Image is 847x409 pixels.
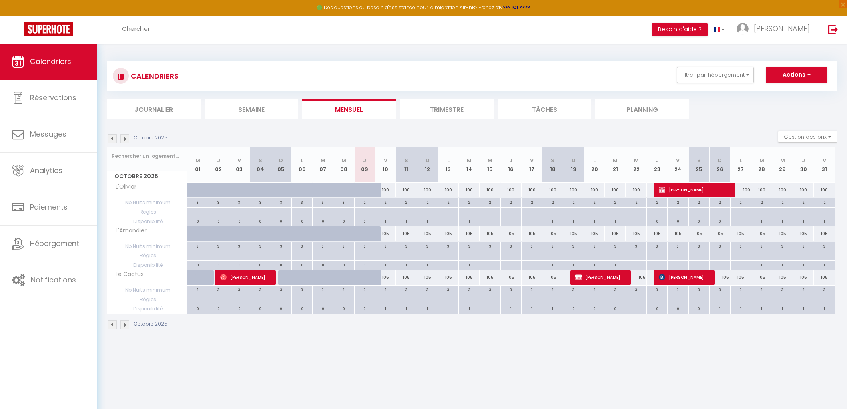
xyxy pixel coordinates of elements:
[730,183,751,197] div: 100
[503,4,531,11] a: >>> ICI <<<<
[313,261,333,268] div: 0
[772,270,793,285] div: 105
[480,226,500,241] div: 105
[501,198,521,206] div: 2
[751,270,772,285] div: 105
[208,217,229,225] div: 0
[480,217,500,225] div: 1
[626,198,646,206] div: 2
[563,147,584,183] th: 19
[237,157,241,164] abbr: V
[333,261,354,268] div: 0
[772,242,793,250] div: 3
[709,270,730,285] div: 105
[396,147,417,183] th: 11
[659,270,707,285] span: [PERSON_NAME]
[375,261,396,268] div: 1
[459,183,480,197] div: 100
[107,217,187,226] span: Disponibilité
[426,157,430,164] abbr: D
[772,198,793,206] div: 2
[488,157,492,164] abbr: M
[108,270,146,279] span: Le Cactus
[595,99,689,119] li: Planning
[480,198,500,206] div: 2
[30,202,68,212] span: Paiements
[688,226,709,241] div: 105
[438,217,458,225] div: 1
[108,226,149,235] span: L'Amandier
[208,261,229,268] div: 0
[250,261,271,268] div: 0
[652,23,708,36] button: Besoin d'aide ?
[400,99,494,119] li: Trimestre
[626,147,646,183] th: 22
[563,261,584,268] div: 1
[530,157,534,164] abbr: V
[778,131,837,143] button: Gestion des prix
[584,198,605,206] div: 2
[107,208,187,216] span: Règles
[709,226,730,241] div: 105
[187,147,208,183] th: 01
[647,242,667,250] div: 3
[271,242,291,250] div: 3
[814,226,835,241] div: 105
[375,147,396,183] th: 10
[459,261,479,268] div: 1
[31,275,76,285] span: Notifications
[417,147,438,183] th: 12
[438,198,458,206] div: 2
[250,242,271,250] div: 3
[731,16,820,44] a: ... [PERSON_NAME]
[355,198,375,206] div: 2
[292,242,312,250] div: 3
[313,198,333,206] div: 3
[542,198,563,206] div: 2
[292,286,312,293] div: 3
[751,147,772,183] th: 28
[710,242,730,250] div: 3
[563,183,584,197] div: 100
[688,147,709,183] th: 25
[605,198,626,206] div: 2
[375,242,396,250] div: 3
[605,217,626,225] div: 1
[271,198,291,206] div: 3
[459,147,480,183] th: 14
[271,286,291,293] div: 3
[772,217,793,225] div: 1
[793,183,814,197] div: 100
[626,226,646,241] div: 105
[417,286,438,293] div: 3
[584,226,605,241] div: 105
[563,198,584,206] div: 2
[522,242,542,250] div: 3
[802,157,805,164] abbr: J
[731,242,751,250] div: 3
[217,157,220,164] abbr: J
[634,157,639,164] abbr: M
[772,261,793,268] div: 1
[754,24,810,34] span: [PERSON_NAME]
[396,217,417,225] div: 1
[30,165,62,175] span: Analytics
[187,242,208,250] div: 3
[751,198,772,206] div: 2
[668,261,688,268] div: 1
[459,198,479,206] div: 2
[384,157,387,164] abbr: V
[122,24,150,33] span: Chercher
[668,147,688,183] th: 24
[689,217,709,225] div: 0
[542,147,563,183] th: 18
[522,147,542,183] th: 17
[396,270,417,285] div: 105
[341,157,346,164] abbr: M
[187,261,208,268] div: 0
[814,270,835,285] div: 105
[522,226,542,241] div: 105
[208,242,229,250] div: 3
[689,261,709,268] div: 1
[656,157,659,164] abbr: J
